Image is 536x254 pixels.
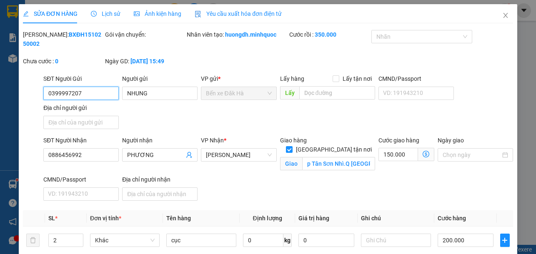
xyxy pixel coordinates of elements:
[201,137,224,144] span: VP Nhận
[502,12,509,19] span: close
[91,10,120,17] span: Lịch sử
[95,234,155,247] span: Khác
[378,148,418,161] input: Cước giao hàng
[55,58,58,65] b: 0
[23,30,103,48] div: [PERSON_NAME]:
[378,137,419,144] label: Cước giao hàng
[315,31,336,38] b: 350.000
[195,10,282,17] span: Yêu cầu xuất hóa đơn điện tử
[280,75,304,82] span: Lấy hàng
[361,234,431,247] input: Ghi Chú
[302,157,375,170] input: Giao tận nơi
[91,11,97,17] span: clock-circle
[122,175,198,184] div: Địa chỉ người nhận
[195,11,201,17] img: icon
[201,74,276,83] div: VP gửi
[23,10,78,17] span: SỬA ĐƠN HÀNG
[283,234,292,247] span: kg
[225,31,276,38] b: huongdh.minhquoc
[105,30,185,39] div: Gói vận chuyển:
[122,187,198,201] input: Địa chỉ của người nhận
[358,210,434,227] th: Ghi chú
[438,137,464,144] label: Ngày giao
[253,215,282,222] span: Định lượng
[423,151,429,157] span: dollar-circle
[293,145,375,154] span: [GEOGRAPHIC_DATA] tận nơi
[280,137,307,144] span: Giao hàng
[105,57,185,66] div: Ngày GD:
[23,57,103,66] div: Chưa cước :
[206,87,271,100] span: Bến xe Đăk Hà
[43,74,119,83] div: SĐT Người Gửi
[186,152,193,158] span: user-add
[122,136,198,145] div: Người nhận
[43,116,119,129] input: Địa chỉ của người gửi
[206,149,271,161] span: Phổ Quang
[494,4,517,27] button: Close
[134,10,181,17] span: Ảnh kiện hàng
[299,86,375,100] input: Dọc đường
[43,103,119,112] div: Địa chỉ người gửi
[280,157,302,170] span: Giao
[438,215,466,222] span: Cước hàng
[166,215,191,222] span: Tên hàng
[298,215,329,222] span: Giá trị hàng
[90,215,121,222] span: Đơn vị tính
[122,74,198,83] div: Người gửi
[378,74,454,83] div: CMND/Passport
[339,74,375,83] span: Lấy tận nơi
[26,234,40,247] button: delete
[500,234,510,247] button: plus
[166,234,236,247] input: VD: Bàn, Ghế
[187,30,288,39] div: Nhân viên tạo:
[501,237,509,244] span: plus
[23,11,29,17] span: edit
[43,136,119,145] div: SĐT Người Nhận
[280,86,299,100] span: Lấy
[134,11,140,17] span: picture
[43,175,119,184] div: CMND/Passport
[48,215,55,222] span: SL
[130,58,164,65] b: [DATE] 15:49
[289,30,370,39] div: Cước rồi :
[443,150,501,159] input: Ngày giao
